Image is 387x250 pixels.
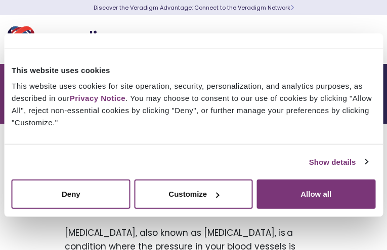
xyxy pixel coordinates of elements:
button: Allow all [256,180,375,209]
a: Privacy Notice [70,94,125,102]
div: This website uses cookies for site operation, security, personalization, and analytics purposes, ... [12,80,375,129]
a: Discover the Veradigm Advantage: Connect to the Veradigm NetworkLearn More [94,4,294,12]
a: Show details [309,156,368,168]
span: Learn More [290,4,294,12]
button: Deny [12,180,131,209]
button: Toggle Navigation Menu [357,26,372,53]
button: Customize [134,180,253,209]
div: This website uses cookies [12,64,375,76]
img: Veradigm logo [8,23,129,56]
